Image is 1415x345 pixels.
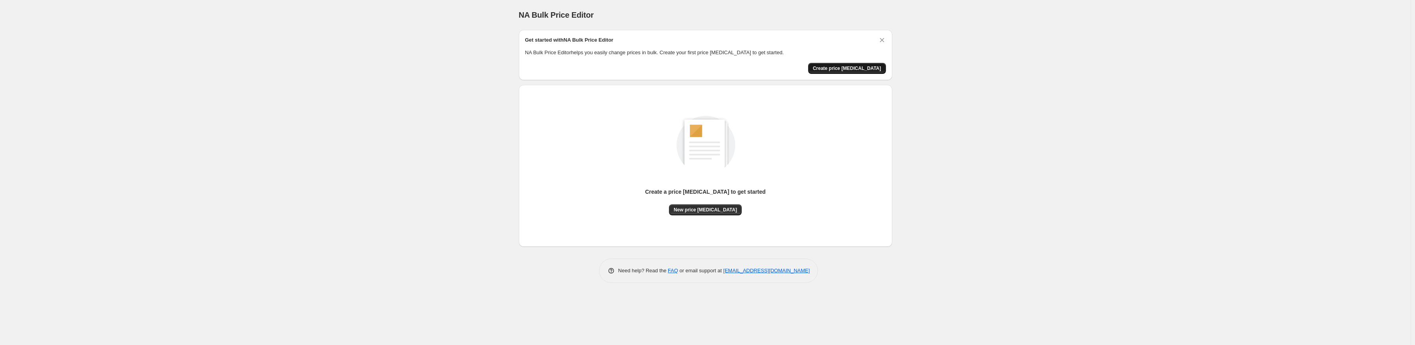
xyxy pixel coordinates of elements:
[645,188,766,196] p: Create a price [MEDICAL_DATA] to get started
[525,36,614,44] h2: Get started with NA Bulk Price Editor
[668,268,678,273] a: FAQ
[808,63,886,74] button: Create price change job
[618,268,668,273] span: Need help? Read the
[878,36,886,44] button: Dismiss card
[525,49,886,57] p: NA Bulk Price Editor helps you easily change prices in bulk. Create your first price [MEDICAL_DAT...
[723,268,810,273] a: [EMAIL_ADDRESS][DOMAIN_NAME]
[813,65,881,72] span: Create price [MEDICAL_DATA]
[669,204,742,215] button: New price [MEDICAL_DATA]
[674,207,737,213] span: New price [MEDICAL_DATA]
[678,268,723,273] span: or email support at
[519,11,594,19] span: NA Bulk Price Editor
